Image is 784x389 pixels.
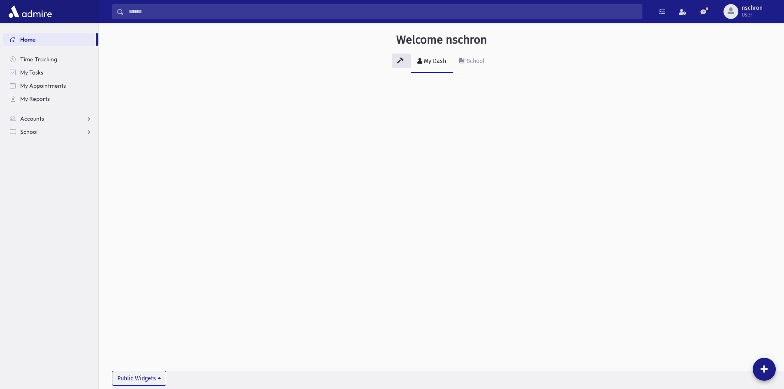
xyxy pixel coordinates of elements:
a: Time Tracking [3,53,98,66]
h3: Welcome nschron [396,33,487,47]
a: My Reports [3,92,98,105]
span: Home [20,36,36,43]
span: My Appointments [20,82,66,89]
button: Public Widgets [112,371,166,386]
span: User [742,12,763,18]
span: Accounts [20,115,44,122]
a: My Dash [411,50,453,73]
a: School [3,125,98,138]
span: School [20,128,37,135]
a: Home [3,33,96,46]
a: My Appointments [3,79,98,92]
a: My Tasks [3,66,98,79]
span: My Tasks [20,69,43,76]
span: nschron [742,5,763,12]
a: School [453,50,491,73]
input: Search [124,4,642,19]
span: My Reports [20,95,50,102]
div: School [465,58,484,65]
a: Accounts [3,112,98,125]
div: My Dash [422,58,446,65]
span: Time Tracking [20,56,57,63]
img: AdmirePro [7,3,54,20]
